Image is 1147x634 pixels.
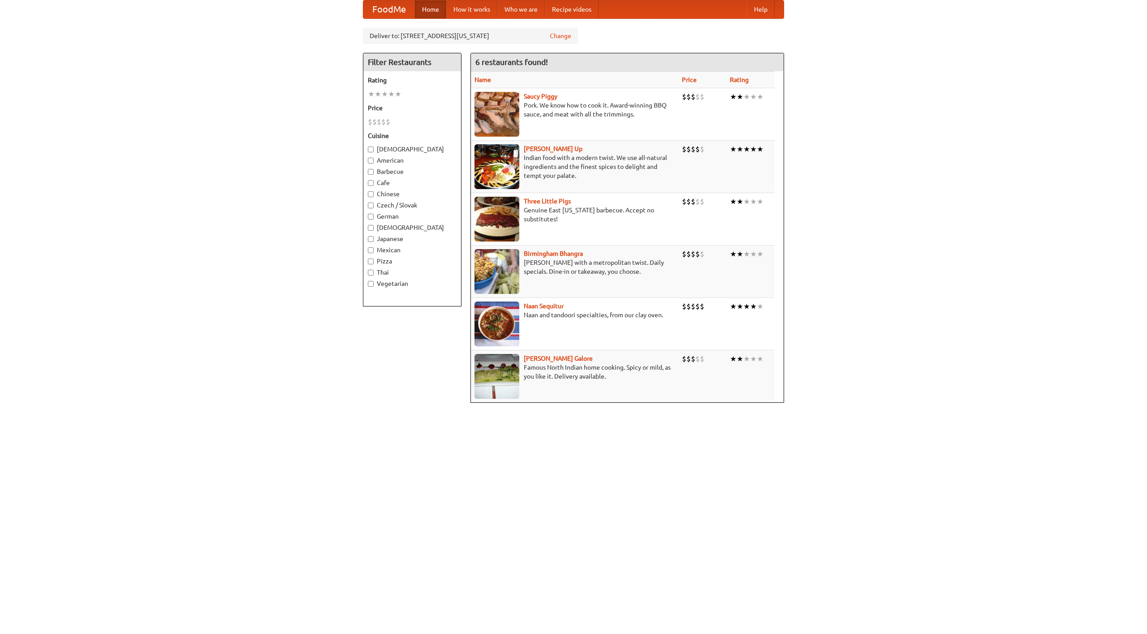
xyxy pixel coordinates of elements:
[695,92,700,102] li: $
[524,198,571,205] a: Three Little Pigs
[474,363,675,381] p: Famous North Indian home cooking. Spicy or mild, as you like it. Delivery available.
[375,89,381,99] li: ★
[682,302,686,311] li: $
[395,89,401,99] li: ★
[368,201,457,210] label: Czech / Slovak
[700,197,704,207] li: $
[368,268,457,277] label: Thai
[524,302,564,310] a: Naan Sequitur
[368,246,457,254] label: Mexican
[388,89,395,99] li: ★
[695,302,700,311] li: $
[730,197,737,207] li: ★
[700,249,704,259] li: $
[368,279,457,288] label: Vegetarian
[363,0,415,18] a: FoodMe
[682,76,697,83] a: Price
[368,104,457,112] h5: Price
[475,58,548,66] ng-pluralize: 6 restaurants found!
[524,355,593,362] a: [PERSON_NAME] Galore
[700,354,704,364] li: $
[524,250,583,257] a: Birmingham Bhangra
[700,92,704,102] li: $
[747,0,775,18] a: Help
[730,354,737,364] li: ★
[368,281,374,287] input: Vegetarian
[368,203,374,208] input: Czech / Slovak
[737,302,743,311] li: ★
[730,144,737,154] li: ★
[368,89,375,99] li: ★
[686,92,691,102] li: $
[368,236,374,242] input: Japanese
[474,197,519,242] img: littlepigs.jpg
[686,144,691,154] li: $
[368,223,457,232] label: [DEMOGRAPHIC_DATA]
[368,247,374,253] input: Mexican
[368,178,457,187] label: Cafe
[750,92,757,102] li: ★
[743,354,750,364] li: ★
[524,93,557,100] a: Saucy Piggy
[750,354,757,364] li: ★
[368,147,374,152] input: [DEMOGRAPHIC_DATA]
[686,197,691,207] li: $
[368,257,457,266] label: Pizza
[368,212,457,221] label: German
[686,354,691,364] li: $
[691,144,695,154] li: $
[750,197,757,207] li: ★
[368,156,457,165] label: American
[757,144,763,154] li: ★
[368,145,457,154] label: [DEMOGRAPHIC_DATA]
[730,302,737,311] li: ★
[474,354,519,399] img: currygalore.jpg
[474,92,519,137] img: saucy.jpg
[368,190,457,198] label: Chinese
[743,197,750,207] li: ★
[368,270,374,276] input: Thai
[750,144,757,154] li: ★
[497,0,545,18] a: Who we are
[691,302,695,311] li: $
[415,0,446,18] a: Home
[363,28,578,44] div: Deliver to: [STREET_ADDRESS][US_STATE]
[686,302,691,311] li: $
[737,144,743,154] li: ★
[695,197,700,207] li: $
[474,144,519,189] img: curryup.jpg
[446,0,497,18] a: How it works
[757,197,763,207] li: ★
[377,117,381,127] li: $
[750,302,757,311] li: ★
[695,354,700,364] li: $
[691,197,695,207] li: $
[743,144,750,154] li: ★
[682,92,686,102] li: $
[737,249,743,259] li: ★
[757,249,763,259] li: ★
[372,117,377,127] li: $
[368,167,457,176] label: Barbecue
[524,145,582,152] a: [PERSON_NAME] Up
[757,302,763,311] li: ★
[682,197,686,207] li: $
[682,249,686,259] li: $
[730,76,749,83] a: Rating
[474,311,675,319] p: Naan and tandoori specialties, from our clay oven.
[691,354,695,364] li: $
[743,92,750,102] li: ★
[757,92,763,102] li: ★
[381,89,388,99] li: ★
[737,197,743,207] li: ★
[691,92,695,102] li: $
[695,144,700,154] li: $
[368,180,374,186] input: Cafe
[386,117,390,127] li: $
[474,258,675,276] p: [PERSON_NAME] with a metropolitan twist. Daily specials. Dine-in or takeaway, you choose.
[368,76,457,85] h5: Rating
